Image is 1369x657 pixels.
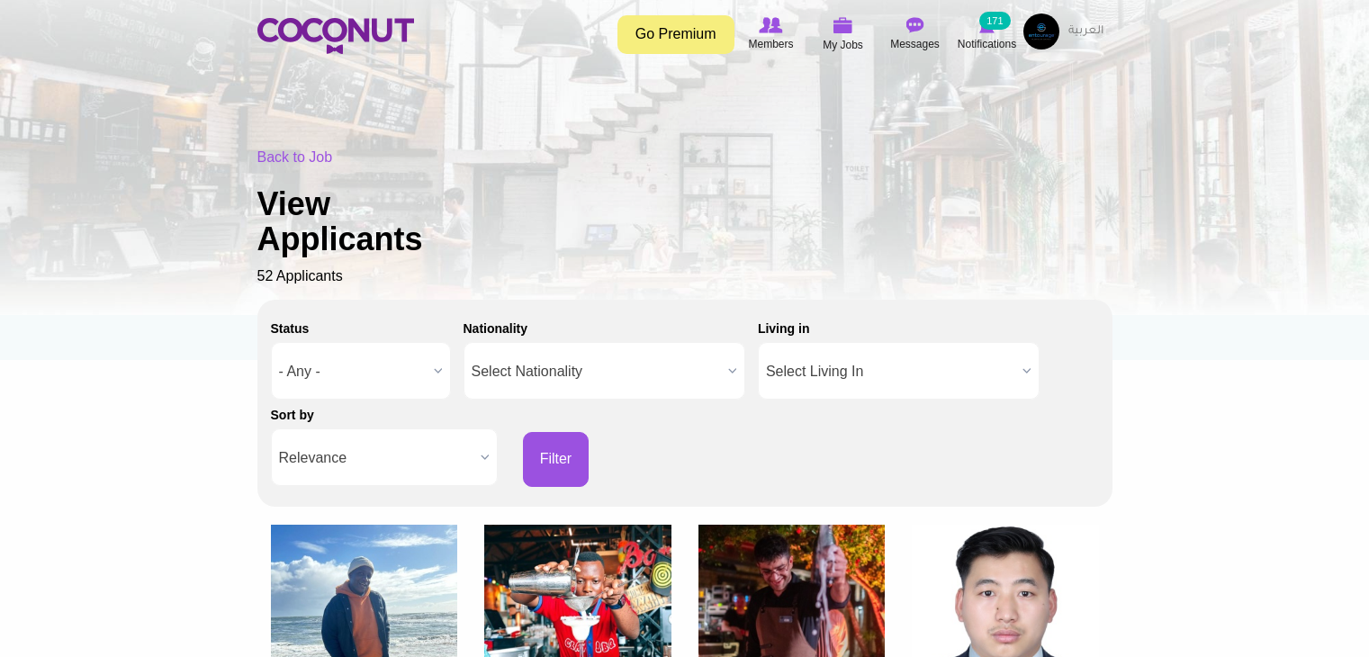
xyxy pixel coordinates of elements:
[257,186,482,257] h1: View Applicants
[279,429,473,487] span: Relevance
[257,148,1112,287] div: 52 Applicants
[979,17,995,33] img: Notifications
[257,18,414,54] img: Home
[279,343,427,400] span: - Any -
[958,35,1016,53] span: Notifications
[890,35,940,53] span: Messages
[523,432,590,487] button: Filter
[735,13,807,55] a: Browse Members Members
[257,149,333,165] a: Back to Job
[951,13,1023,55] a: Notifications Notifications 171
[271,406,314,424] label: Sort by
[766,343,1015,400] span: Select Living In
[464,319,528,337] label: Nationality
[472,343,721,400] span: Select Nationality
[823,36,863,54] span: My Jobs
[1059,13,1112,49] a: العربية
[271,319,310,337] label: Status
[807,13,879,56] a: My Jobs My Jobs
[979,12,1010,30] small: 171
[759,17,782,33] img: Browse Members
[758,319,810,337] label: Living in
[617,15,734,54] a: Go Premium
[879,13,951,55] a: Messages Messages
[833,17,853,33] img: My Jobs
[906,17,924,33] img: Messages
[748,35,793,53] span: Members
